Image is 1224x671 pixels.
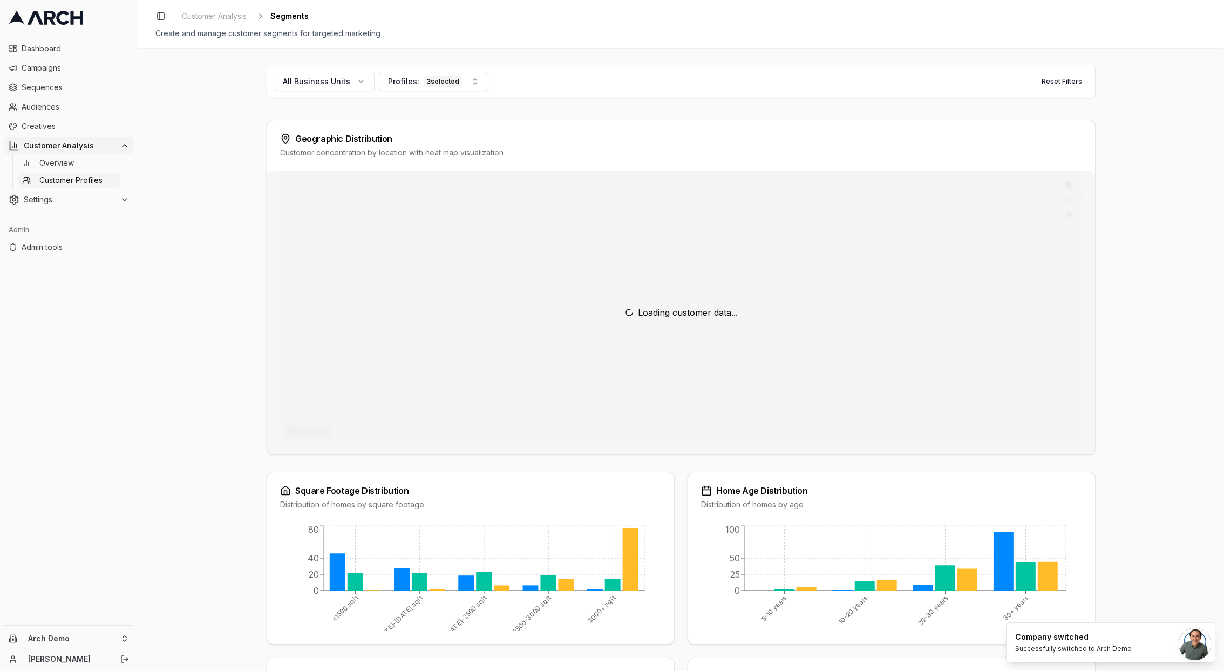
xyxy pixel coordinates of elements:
tspan: 100 [725,525,740,535]
span: All Business Units [283,76,350,87]
tspan: 30+ years [1002,593,1030,622]
button: Arch Demo [4,630,133,647]
a: Audiences [4,98,133,116]
div: 3 selected [424,76,462,87]
span: Creatives [22,121,129,132]
a: Dashboard [4,40,133,57]
div: Create and manage customer segments for targeted marketing [155,28,1207,39]
tspan: 20 [309,570,319,580]
button: Reset Filters [1035,73,1089,90]
button: Customer Analysis [4,137,133,154]
div: Geographic Distribution [280,133,1082,144]
a: Campaigns [4,59,133,77]
div: Distribution of homes by square footage [280,499,661,510]
span: Settings [24,194,116,205]
a: Customer Analysis [178,9,251,24]
div: Company switched [1015,632,1132,642]
div: Square Footage Distribution [280,485,661,496]
tspan: [DATE]-[DATE] sqft [375,593,424,642]
span: Arch Demo [28,634,116,643]
tspan: 2500-3000 sqft [511,593,553,635]
tspan: 3000+ sqft [586,593,617,625]
span: Loading customer data... [638,306,738,319]
a: Sequences [4,79,133,96]
tspan: 20-30 years [916,593,949,627]
span: Campaigns [22,63,129,73]
span: Customer Analysis [182,11,247,22]
tspan: 40 [308,553,319,564]
div: Distribution of homes by age [701,499,1082,510]
a: Open chat [1179,628,1211,660]
span: Admin tools [22,242,129,253]
button: All Business Units [274,72,375,91]
button: Settings [4,191,133,208]
a: Creatives [4,118,133,135]
tspan: 0 [735,586,740,596]
tspan: 50 [730,553,740,564]
a: Overview [18,155,120,171]
span: Audiences [22,101,129,112]
a: [PERSON_NAME] [28,654,108,665]
tspan: 0 [314,586,319,596]
tspan: 10-20 years [837,593,869,626]
a: Admin tools [4,239,133,256]
tspan: [DATE]-2500 sqft [444,593,488,638]
tspan: 80 [308,525,319,535]
button: Log out [117,652,132,667]
tspan: 25 [730,570,740,580]
div: Successfully switched to Arch Demo [1015,645,1132,653]
span: Segments [270,11,309,22]
div: Admin [4,221,133,239]
span: Overview [39,158,74,168]
span: Customer Analysis [24,140,116,151]
div: Profiles: [388,76,462,87]
tspan: <1500 sqft [330,593,359,623]
div: Customer concentration by location with heat map visualization [280,147,1082,158]
nav: breadcrumb [178,9,309,24]
div: Home Age Distribution [701,485,1082,496]
span: Dashboard [22,43,129,54]
span: Customer Profiles [39,175,103,186]
span: Sequences [22,82,129,93]
a: Customer Profiles [18,173,120,188]
tspan: 5-10 years [759,593,788,622]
